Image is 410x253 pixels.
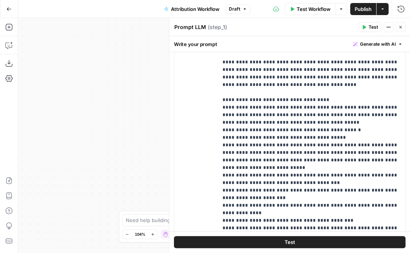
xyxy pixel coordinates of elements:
span: Publish [355,5,372,13]
button: Test Workflow [285,3,335,15]
span: ( step_1 ) [208,23,227,31]
button: Test [174,236,405,248]
div: Write your prompt [169,36,410,52]
button: Draft [226,4,250,14]
button: Test [358,22,381,32]
span: Test Workflow [297,5,331,13]
span: Attribution Workflow [171,5,219,13]
span: Test [369,24,378,31]
span: Draft [229,6,240,12]
button: Generate with AI [350,39,405,49]
button: Publish [350,3,376,15]
button: Attribution Workflow [160,3,224,15]
textarea: Prompt LLM [174,23,206,31]
span: 104% [135,231,145,237]
span: Test [284,238,295,246]
span: Generate with AI [360,41,396,48]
